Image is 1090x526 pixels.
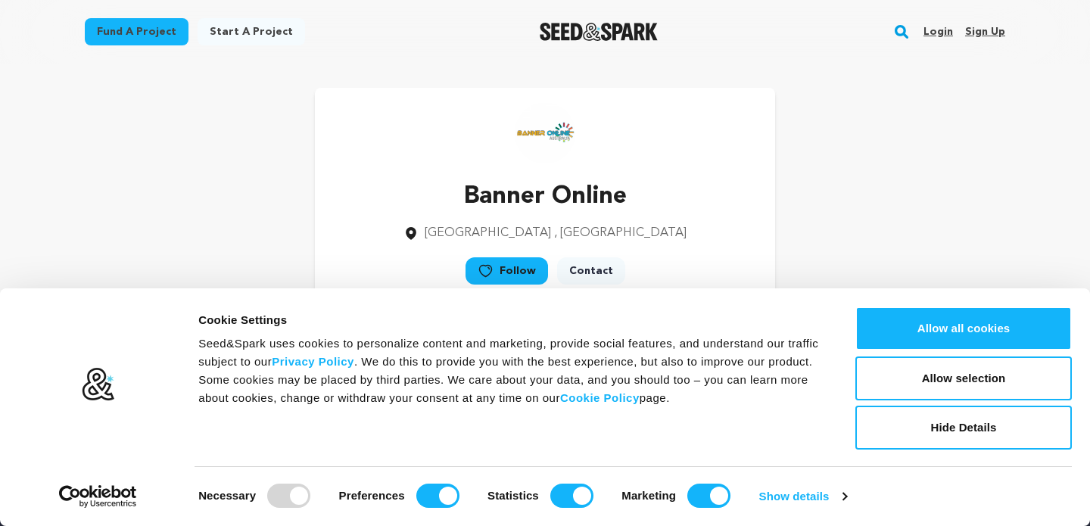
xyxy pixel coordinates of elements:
button: Allow selection [855,356,1072,400]
a: Start a project [198,18,305,45]
img: logo [81,367,115,402]
a: Seed&Spark Homepage [540,23,659,41]
a: Fund a project [85,18,188,45]
a: Sign up [965,20,1005,44]
a: Privacy Policy [272,355,354,368]
strong: Marketing [621,489,676,502]
a: Contact [557,257,625,285]
button: Hide Details [855,406,1072,450]
span: [GEOGRAPHIC_DATA] [425,227,551,239]
img: https://seedandspark-static.s3.us-east-2.amazonaws.com/images/User/001/920/847/medium/logo.png image [515,103,575,163]
img: Seed&Spark Logo Dark Mode [540,23,659,41]
p: Banner Online [403,179,687,215]
div: Seed&Spark uses cookies to personalize content and marketing, provide social features, and unders... [198,335,821,407]
strong: Statistics [487,489,539,502]
a: Login [923,20,953,44]
a: Show details [759,485,847,508]
div: Cookie Settings [198,311,821,329]
span: , [GEOGRAPHIC_DATA] [554,227,687,239]
a: Cookie Policy [560,391,640,404]
strong: Necessary [198,489,256,502]
button: Allow all cookies [855,307,1072,350]
a: Follow [466,257,548,285]
strong: Preferences [339,489,405,502]
a: Usercentrics Cookiebot - opens in a new window [32,485,164,508]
